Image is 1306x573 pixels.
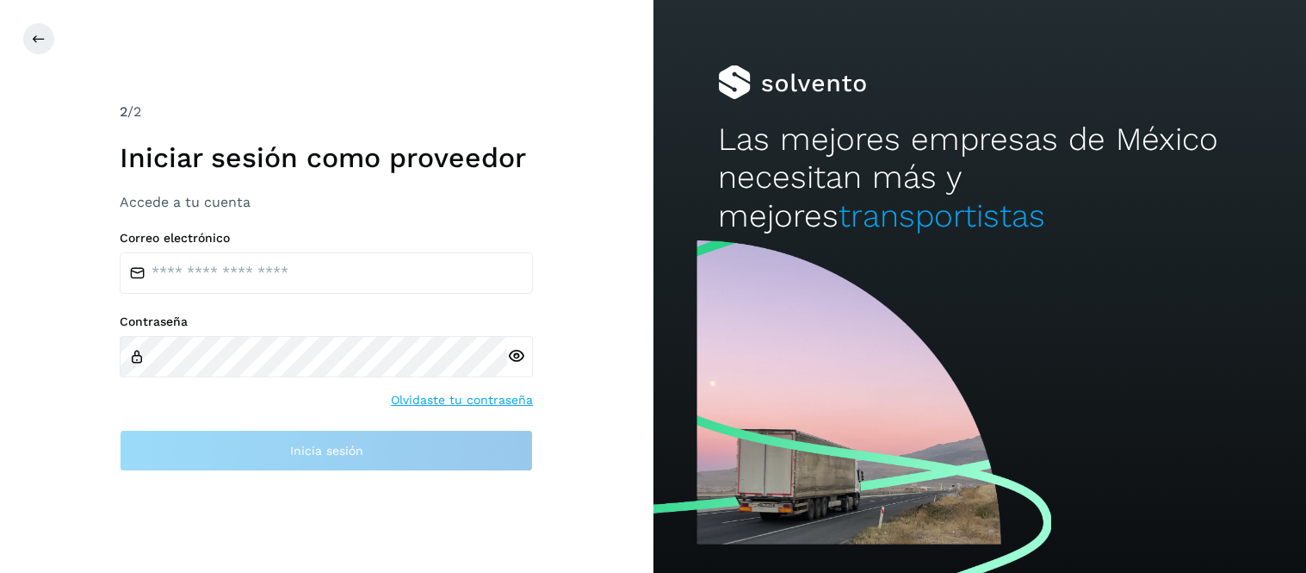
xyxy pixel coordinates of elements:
a: Olvidaste tu contraseña [391,391,533,409]
span: transportistas [839,197,1045,234]
div: /2 [120,102,533,122]
span: Inicia sesión [290,445,363,457]
h3: Accede a tu cuenta [120,194,533,210]
label: Correo electrónico [120,231,533,246]
span: 2 [120,103,127,120]
button: Inicia sesión [120,430,533,471]
h1: Iniciar sesión como proveedor [120,141,533,174]
label: Contraseña [120,315,533,329]
h2: Las mejores empresas de México necesitan más y mejores [718,121,1241,235]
